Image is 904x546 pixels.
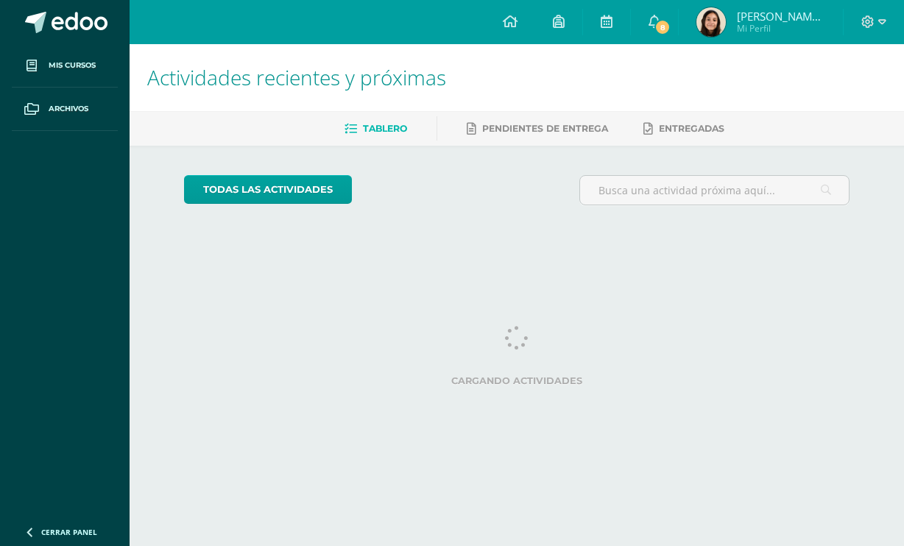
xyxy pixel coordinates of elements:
span: Pendientes de entrega [482,123,608,134]
span: Actividades recientes y próximas [147,63,446,91]
span: Cerrar panel [41,527,97,537]
span: 8 [654,19,671,35]
span: Entregadas [659,123,724,134]
span: Mis cursos [49,60,96,71]
a: Tablero [345,117,407,141]
a: Archivos [12,88,118,131]
span: [PERSON_NAME] [PERSON_NAME] [737,9,825,24]
input: Busca una actividad próxima aquí... [580,176,850,205]
label: Cargando actividades [184,375,850,386]
a: todas las Actividades [184,175,352,204]
a: Mis cursos [12,44,118,88]
span: Tablero [363,123,407,134]
img: 2387bd9846f66142990f689055da7dd1.png [696,7,726,37]
span: Mi Perfil [737,22,825,35]
span: Archivos [49,103,88,115]
a: Entregadas [643,117,724,141]
a: Pendientes de entrega [467,117,608,141]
